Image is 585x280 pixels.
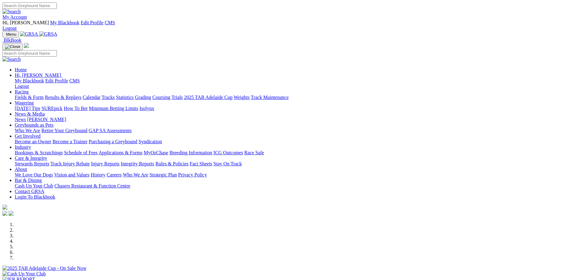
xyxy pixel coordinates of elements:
[50,20,80,25] a: My Blackbook
[178,172,207,177] a: Privacy Policy
[15,95,44,100] a: Fields & Form
[99,150,142,155] a: Applications & Forms
[15,139,583,144] div: Get Involved
[15,172,583,178] div: About
[2,211,7,216] img: facebook.svg
[53,139,88,144] a: Become a Trainer
[15,139,51,144] a: Become an Owner
[152,95,170,100] a: Coursing
[2,271,46,277] img: Cash Up Your Club
[251,95,289,100] a: Track Maintenance
[171,95,183,100] a: Trials
[15,111,45,116] a: News & Media
[15,100,34,105] a: Wagering
[15,161,583,167] div: Care & Integrity
[234,95,250,100] a: Weights
[15,183,583,189] div: Bar & Dining
[2,14,27,20] a: My Account
[15,150,63,155] a: Bookings & Scratchings
[244,150,264,155] a: Race Safe
[2,26,17,31] a: Logout
[69,78,80,83] a: CMS
[15,95,583,100] div: Racing
[135,95,151,100] a: Grading
[81,20,103,25] a: Edit Profile
[89,106,138,111] a: Minimum Betting Limits
[89,139,137,144] a: Purchasing a Greyhound
[39,31,57,37] img: GRSA
[15,117,26,122] a: News
[15,194,55,199] a: Login To Blackbook
[170,150,212,155] a: Breeding Information
[2,205,7,210] img: logo-grsa-white.png
[155,161,189,166] a: Rules & Policies
[54,183,130,188] a: Chasers Restaurant & Function Centre
[15,84,29,89] a: Logout
[102,95,115,100] a: Tracks
[2,50,57,57] input: Search
[15,172,53,177] a: We Love Our Dogs
[213,161,242,166] a: Stay On Track
[15,178,42,183] a: Bar & Dining
[15,67,27,72] a: Home
[15,128,583,133] div: Greyhounds as Pets
[41,128,88,133] a: Retire Your Greyhound
[45,78,68,83] a: Edit Profile
[15,183,53,188] a: Cash Up Your Club
[15,189,44,194] a: Contact GRSA
[6,32,16,37] span: Menu
[83,95,100,100] a: Calendar
[213,150,243,155] a: ICG Outcomes
[20,31,38,37] img: GRSA
[2,43,23,50] button: Toggle navigation
[15,73,62,78] a: Hi, [PERSON_NAME]
[15,156,47,161] a: Care & Integrity
[105,20,115,25] a: CMS
[121,161,154,166] a: Integrity Reports
[4,37,21,43] span: BlkBook
[15,150,583,156] div: Industry
[15,73,61,78] span: Hi, [PERSON_NAME]
[190,161,212,166] a: Fact Sheets
[15,167,27,172] a: About
[150,172,177,177] a: Strategic Plan
[24,43,29,48] img: logo-grsa-white.png
[15,89,29,94] a: Racing
[2,20,583,31] div: My Account
[2,20,49,25] span: Hi, [PERSON_NAME]
[2,9,21,14] img: Search
[2,266,87,271] img: 2025 TAB Adelaide Cup - On Sale Now
[2,57,21,62] img: Search
[91,172,105,177] a: History
[107,172,122,177] a: Careers
[139,106,154,111] a: Isolynx
[123,172,148,177] a: Who We Are
[184,95,232,100] a: 2025 TAB Adelaide Cup
[64,106,88,111] a: How To Bet
[15,128,40,133] a: Who We Are
[89,128,132,133] a: GAP SA Assessments
[41,106,62,111] a: SUREpick
[138,139,162,144] a: Syndication
[2,2,57,9] input: Search
[116,95,134,100] a: Statistics
[2,37,21,43] a: BlkBook
[64,150,97,155] a: Schedule of Fees
[91,161,119,166] a: Injury Reports
[50,161,90,166] a: Track Injury Rebate
[15,106,583,111] div: Wagering
[144,150,168,155] a: MyOzChase
[9,211,14,216] img: twitter.svg
[15,133,41,139] a: Get Involved
[15,78,44,83] a: My Blackbook
[5,44,20,49] img: Close
[27,117,66,122] a: [PERSON_NAME]
[54,172,89,177] a: Vision and Values
[15,106,40,111] a: [DATE] Tips
[15,122,53,128] a: Greyhounds as Pets
[45,95,81,100] a: Results & Replays
[2,31,19,37] button: Toggle navigation
[15,117,583,122] div: News & Media
[15,161,49,166] a: Stewards Reports
[15,78,583,89] div: Hi, [PERSON_NAME]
